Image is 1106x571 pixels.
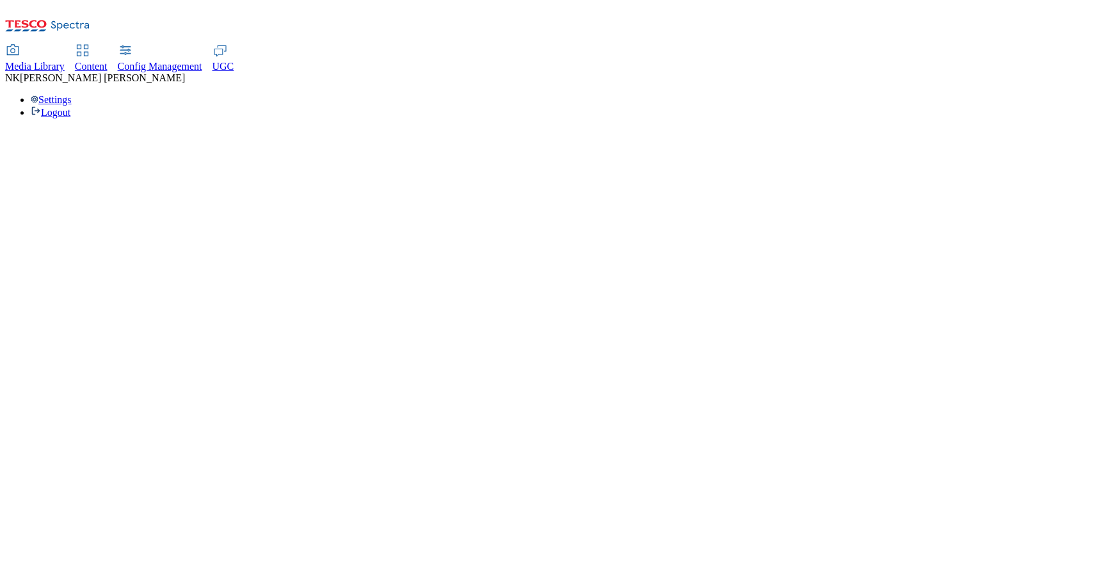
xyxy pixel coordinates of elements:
[75,61,108,72] span: Content
[31,107,70,118] a: Logout
[31,94,72,105] a: Settings
[118,61,202,72] span: Config Management
[5,61,65,72] span: Media Library
[212,61,234,72] span: UGC
[118,45,202,72] a: Config Management
[75,45,108,72] a: Content
[20,72,185,83] span: [PERSON_NAME] [PERSON_NAME]
[5,45,65,72] a: Media Library
[212,45,234,72] a: UGC
[5,72,20,83] span: NK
